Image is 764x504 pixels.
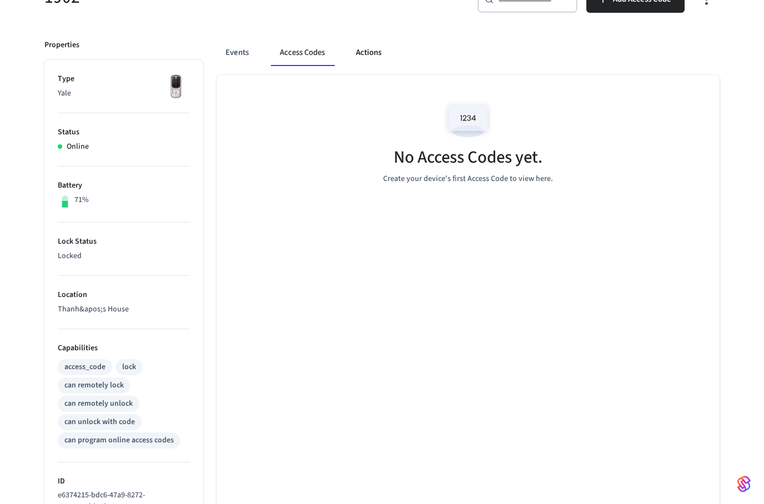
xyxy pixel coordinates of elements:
[737,475,751,493] img: SeamLogoGradient.69752ec5.svg
[64,398,133,410] div: can remotely unlock
[347,39,390,66] button: Actions
[58,88,190,99] p: Yale
[217,39,720,66] div: ant example
[64,416,135,428] div: can unlock with code
[64,380,124,391] div: can remotely lock
[58,289,190,301] p: Location
[58,73,190,85] p: Type
[58,127,190,138] p: Status
[58,250,190,262] p: Locked
[162,73,190,101] img: Yale Assure Touchscreen Wifi Smart Lock, Satin Nickel, Front
[443,97,493,144] img: Access Codes Empty State
[44,39,79,51] p: Properties
[394,146,542,169] h5: No Access Codes yet.
[58,476,190,487] p: ID
[383,173,553,185] p: Create your device's first Access Code to view here.
[58,180,190,191] p: Battery
[217,39,258,66] button: Events
[58,304,190,315] p: Thanh&apos;s House
[64,361,105,373] div: access_code
[74,194,89,206] p: 71%
[67,141,89,153] p: Online
[271,39,334,66] button: Access Codes
[58,342,190,354] p: Capabilities
[58,236,190,248] p: Lock Status
[122,361,136,373] div: lock
[64,435,174,446] div: can program online access codes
